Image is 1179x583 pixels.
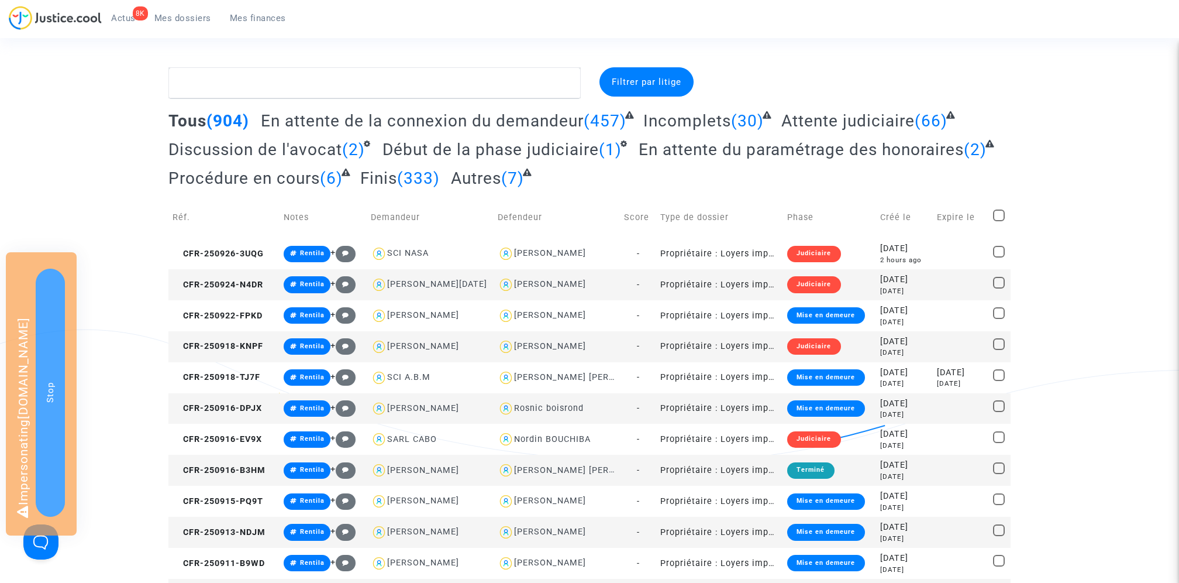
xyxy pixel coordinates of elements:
[514,403,584,413] div: Rosnic boisrond
[656,455,783,486] td: Propriétaire : Loyers impayés/Charges impayées
[498,338,515,355] img: icon-user.svg
[261,111,584,131] span: En attente de la connexion du demandeur
[371,245,388,262] img: icon-user.svg
[880,410,929,420] div: [DATE]
[637,280,640,290] span: -
[173,403,262,413] span: CFR-250916-DPJX
[168,111,206,131] span: Tous
[787,369,864,386] div: Mise en demeure
[371,307,388,324] img: icon-user.svg
[787,307,864,324] div: Mise en demeure
[498,245,515,262] img: icon-user.svg
[387,341,459,351] div: [PERSON_NAME]
[371,431,388,448] img: icon-user.svg
[220,9,295,27] a: Mes finances
[880,503,929,513] div: [DATE]
[330,310,356,320] span: +
[387,496,459,506] div: [PERSON_NAME]
[656,548,783,579] td: Propriétaire : Loyers impayés/Charges impayées
[330,495,356,505] span: +
[173,372,260,382] span: CFR-250918-TJ7F
[637,372,640,382] span: -
[387,248,429,258] div: SCI NASA
[787,524,864,540] div: Mise en demeure
[330,248,356,258] span: +
[6,252,77,536] div: Impersonating
[36,269,65,517] button: Stop
[300,528,325,536] span: Rentila
[637,311,640,321] span: -
[387,527,459,537] div: [PERSON_NAME]
[656,269,783,300] td: Propriétaire : Loyers impayés/Charges impayées
[168,197,280,238] td: Réf.
[656,424,783,455] td: Propriétaire : Loyers impayés/Charges impayées
[656,331,783,362] td: Propriétaire : Loyers impayés/Charges impayées
[300,497,325,505] span: Rentila
[371,338,388,355] img: icon-user.svg
[787,400,864,417] div: Mise en demeure
[498,431,515,448] img: icon-user.svg
[494,197,620,238] td: Defendeur
[367,197,494,238] td: Demandeur
[514,248,586,258] div: [PERSON_NAME]
[111,13,136,23] span: Actus
[514,372,661,382] div: [PERSON_NAME] [PERSON_NAME]
[498,307,515,324] img: icon-user.svg
[173,280,263,290] span: CFR-250924-N4DR
[787,555,864,571] div: Mise en demeure
[382,140,599,159] span: Début de la phase judiciaire
[168,169,320,188] span: Procédure en cours
[937,366,985,379] div: [DATE]
[387,434,437,444] div: SARL CABO
[387,372,430,382] div: SCI A.B.M
[300,373,325,381] span: Rentila
[387,310,459,320] div: [PERSON_NAME]
[880,552,929,565] div: [DATE]
[656,238,783,269] td: Propriétaire : Loyers impayés/Charges impayées
[371,276,388,293] img: icon-user.svg
[880,521,929,534] div: [DATE]
[371,493,388,510] img: icon-user.svg
[787,462,834,479] div: Terminé
[937,379,985,389] div: [DATE]
[656,486,783,517] td: Propriétaire : Loyers impayés/Charges impayées
[637,465,640,475] span: -
[230,13,286,23] span: Mes finances
[880,428,929,441] div: [DATE]
[880,348,929,358] div: [DATE]
[173,465,266,475] span: CFR-250916-B3HM
[781,111,915,131] span: Attente judiciaire
[102,9,145,27] a: 8KActus
[300,404,325,412] span: Rentila
[656,197,783,238] td: Type de dossier
[514,496,586,506] div: [PERSON_NAME]
[397,169,440,188] span: (333)
[173,558,265,568] span: CFR-250911-B9WD
[637,496,640,506] span: -
[498,524,515,541] img: icon-user.svg
[371,555,388,572] img: icon-user.svg
[330,526,356,536] span: +
[498,493,515,510] img: icon-user.svg
[656,517,783,548] td: Propriétaire : Loyers impayés/Charges impayées
[880,459,929,472] div: [DATE]
[612,77,681,87] span: Filtrer par litige
[915,111,947,131] span: (66)
[880,490,929,503] div: [DATE]
[514,310,586,320] div: [PERSON_NAME]
[173,434,262,444] span: CFR-250916-EV9X
[880,242,929,255] div: [DATE]
[731,111,764,131] span: (30)
[133,6,148,20] div: 8K
[787,338,840,355] div: Judiciaire
[933,197,990,238] td: Expire le
[342,140,365,159] span: (2)
[787,276,840,293] div: Judiciaire
[514,279,586,289] div: [PERSON_NAME]
[637,341,640,351] span: -
[501,169,524,188] span: (7)
[880,397,929,410] div: [DATE]
[637,434,640,444] span: -
[880,379,929,389] div: [DATE]
[387,403,459,413] div: [PERSON_NAME]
